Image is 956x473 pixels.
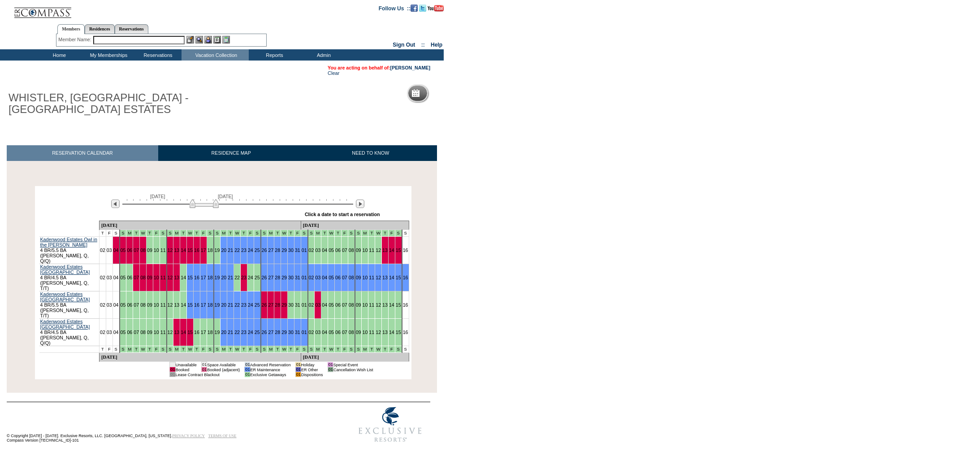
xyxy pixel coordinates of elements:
td: Mountains Mud Season - Fall 2025 [227,230,234,237]
a: RESIDENCE MAP [158,145,304,161]
td: Mountains Mud Season - Fall 2025 [200,346,207,353]
a: 30 [288,247,294,253]
a: 30 [288,330,294,335]
span: [DATE] [150,194,165,199]
td: Follow Us :: [379,4,411,12]
a: 06 [127,275,132,280]
a: 02 [100,330,105,335]
a: 08 [140,302,146,308]
a: 24 [248,247,253,253]
td: Mountains Mud Season - Fall 2025 [126,346,133,353]
a: Clear [328,70,339,76]
a: 31 [295,302,300,308]
a: Members [57,24,85,34]
a: 11 [369,247,374,253]
a: 05 [121,247,126,253]
td: Mountains Mud Season - Fall 2025 [180,230,187,237]
td: Mountains Mud Season - Fall 2025 [133,230,140,237]
a: 11 [160,330,166,335]
td: 4 BR/4.5 BA ([PERSON_NAME], Q, Q/Q) [39,319,99,346]
td: Mountains Mud Season - Fall 2025 [140,230,147,237]
a: 01 [302,330,307,335]
a: 01 [302,302,307,308]
a: 16 [403,330,408,335]
a: 11 [369,330,374,335]
a: 13 [382,330,388,335]
td: Mountains Mud Season - Fall 2025 [146,230,153,237]
a: 04 [113,330,119,335]
a: 21 [228,275,233,280]
img: Previous [111,200,120,208]
a: 10 [362,302,368,308]
a: 15 [187,330,193,335]
img: Follow us on Twitter [419,4,426,12]
a: 01 [302,275,307,280]
a: 14 [181,247,186,253]
a: Kadenwood Estates [GEOGRAPHIC_DATA] [40,319,90,330]
a: 07 [342,330,347,335]
a: 27 [268,247,273,253]
a: 02 [100,302,105,308]
td: Mountains Mud Season - Fall 2025 [214,230,221,237]
a: 12 [376,275,381,280]
a: 12 [168,247,173,253]
a: 13 [382,275,388,280]
td: Mountains Mud Season - Fall 2025 [348,230,355,237]
a: 31 [295,247,300,253]
td: Mountains Mud Season - Fall 2025 [140,346,147,353]
a: 17 [201,275,206,280]
a: 05 [121,275,126,280]
td: Mountains Mud Season - Fall 2025 [355,230,362,237]
a: Subscribe to our YouTube Channel [428,5,444,10]
a: 20 [221,275,226,280]
a: 04 [113,275,119,280]
td: Mountains Mud Season - Fall 2025 [234,230,241,237]
a: 05 [329,302,334,308]
a: 09 [356,247,361,253]
td: Mountains Mud Season - Fall 2025 [328,230,335,237]
td: 4 BR/5.5 BA ([PERSON_NAME], Q, T/T) [39,291,99,319]
a: Sign Out [393,42,415,48]
a: 11 [369,302,374,308]
td: Mountains Mud Season - Fall 2025 [194,346,200,353]
h5: Reservation Calendar [423,91,492,96]
a: 06 [127,302,132,308]
a: 28 [275,247,280,253]
td: Mountains Mud Season - Fall 2025 [167,346,173,353]
a: 03 [315,302,320,308]
a: 15 [187,247,193,253]
a: 12 [168,302,173,308]
a: 23 [241,275,247,280]
td: Mountains Mud Season - Fall 2025 [194,230,200,237]
a: 12 [168,275,173,280]
td: Mountains Mud Season - Fall 2025 [288,230,294,237]
td: Mountains Mud Season - Fall 2025 [268,230,274,237]
a: 25 [255,302,260,308]
a: 18 [208,275,213,280]
a: 11 [160,302,166,308]
a: 29 [281,330,287,335]
td: F [106,346,112,353]
a: 22 [234,247,240,253]
a: 02 [309,275,314,280]
a: 04 [113,247,119,253]
td: Mountains Mud Season - Fall 2025 [146,346,153,353]
a: 05 [329,247,334,253]
a: 12 [168,330,173,335]
a: 24 [248,302,253,308]
a: 13 [174,275,179,280]
a: 16 [194,302,199,308]
a: 08 [349,302,354,308]
a: 10 [154,247,159,253]
a: 07 [342,302,347,308]
img: View [195,36,203,43]
a: 27 [268,302,273,308]
div: Member Name: [58,36,93,43]
td: Mountains Mud Season - Fall 2025 [241,230,247,237]
td: [DATE] [301,221,409,230]
a: 28 [275,275,280,280]
a: 09 [147,247,152,253]
a: 15 [396,247,401,253]
a: 10 [362,247,368,253]
a: 28 [275,302,280,308]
